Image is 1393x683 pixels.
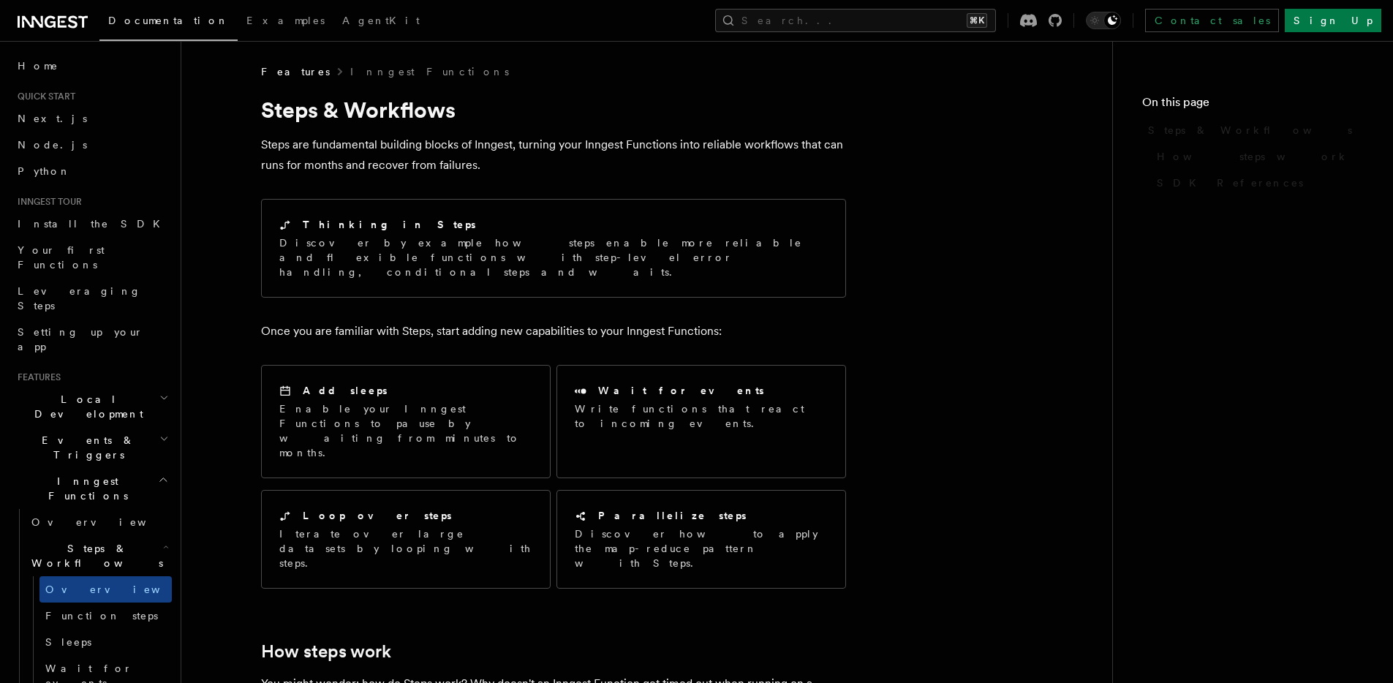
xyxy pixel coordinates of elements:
span: Quick start [12,91,75,102]
p: Iterate over large datasets by looping with steps. [279,527,532,570]
a: Node.js [12,132,172,158]
span: How steps work [1157,149,1349,164]
a: Sleeps [39,629,172,655]
span: Local Development [12,392,159,421]
a: Thinking in StepsDiscover by example how steps enable more reliable and flexible functions with s... [261,199,846,298]
a: Steps & Workflows [1142,117,1364,143]
a: Your first Functions [12,237,172,278]
button: Inngest Functions [12,468,172,509]
a: Parallelize stepsDiscover how to apply the map-reduce pattern with Steps. [556,490,846,589]
span: Events & Triggers [12,433,159,462]
a: Function steps [39,603,172,629]
span: Inngest Functions [12,474,158,503]
a: Home [12,53,172,79]
a: Inngest Functions [350,64,509,79]
a: Sign Up [1285,9,1381,32]
span: Python [18,165,71,177]
span: Documentation [108,15,229,26]
a: How steps work [1151,143,1364,170]
a: Install the SDK [12,211,172,237]
h4: On this page [1142,94,1364,117]
span: Home [18,59,58,73]
a: Next.js [12,105,172,132]
button: Toggle dark mode [1086,12,1121,29]
span: Features [12,371,61,383]
span: Steps & Workflows [1148,123,1352,137]
span: Next.js [18,113,87,124]
span: Node.js [18,139,87,151]
span: Overview [45,584,196,595]
span: Function steps [45,610,158,622]
span: Overview [31,516,182,528]
p: Write functions that react to incoming events. [575,401,828,431]
a: Leveraging Steps [12,278,172,319]
a: Wait for eventsWrite functions that react to incoming events. [556,365,846,478]
span: SDK References [1157,176,1303,190]
a: AgentKit [333,4,429,39]
h1: Steps & Workflows [261,97,846,123]
span: Setting up your app [18,326,143,352]
span: Inngest tour [12,196,82,208]
a: How steps work [261,641,391,662]
span: Features [261,64,330,79]
a: Loop over stepsIterate over large datasets by looping with steps. [261,490,551,589]
span: Your first Functions [18,244,105,271]
a: SDK References [1151,170,1364,196]
a: Setting up your app [12,319,172,360]
button: Events & Triggers [12,427,172,468]
a: Overview [26,509,172,535]
span: Install the SDK [18,218,169,230]
h2: Add sleeps [303,383,388,398]
a: Examples [238,4,333,39]
p: Enable your Inngest Functions to pause by waiting from minutes to months. [279,401,532,460]
button: Search...⌘K [715,9,996,32]
p: Discover by example how steps enable more reliable and flexible functions with step-level error h... [279,235,828,279]
span: Leveraging Steps [18,285,141,312]
p: Steps are fundamental building blocks of Inngest, turning your Inngest Functions into reliable wo... [261,135,846,176]
kbd: ⌘K [967,13,987,28]
a: Add sleepsEnable your Inngest Functions to pause by waiting from minutes to months. [261,365,551,478]
span: Sleeps [45,636,91,648]
a: Overview [39,576,172,603]
p: Once you are familiar with Steps, start adding new capabilities to your Inngest Functions: [261,321,846,341]
span: Examples [246,15,325,26]
h2: Parallelize steps [598,508,747,523]
p: Discover how to apply the map-reduce pattern with Steps. [575,527,828,570]
span: AgentKit [342,15,420,26]
h2: Thinking in Steps [303,217,476,232]
h2: Loop over steps [303,508,452,523]
a: Python [12,158,172,184]
span: Steps & Workflows [26,541,163,570]
a: Contact sales [1145,9,1279,32]
a: Documentation [99,4,238,41]
h2: Wait for events [598,383,764,398]
button: Steps & Workflows [26,535,172,576]
button: Local Development [12,386,172,427]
